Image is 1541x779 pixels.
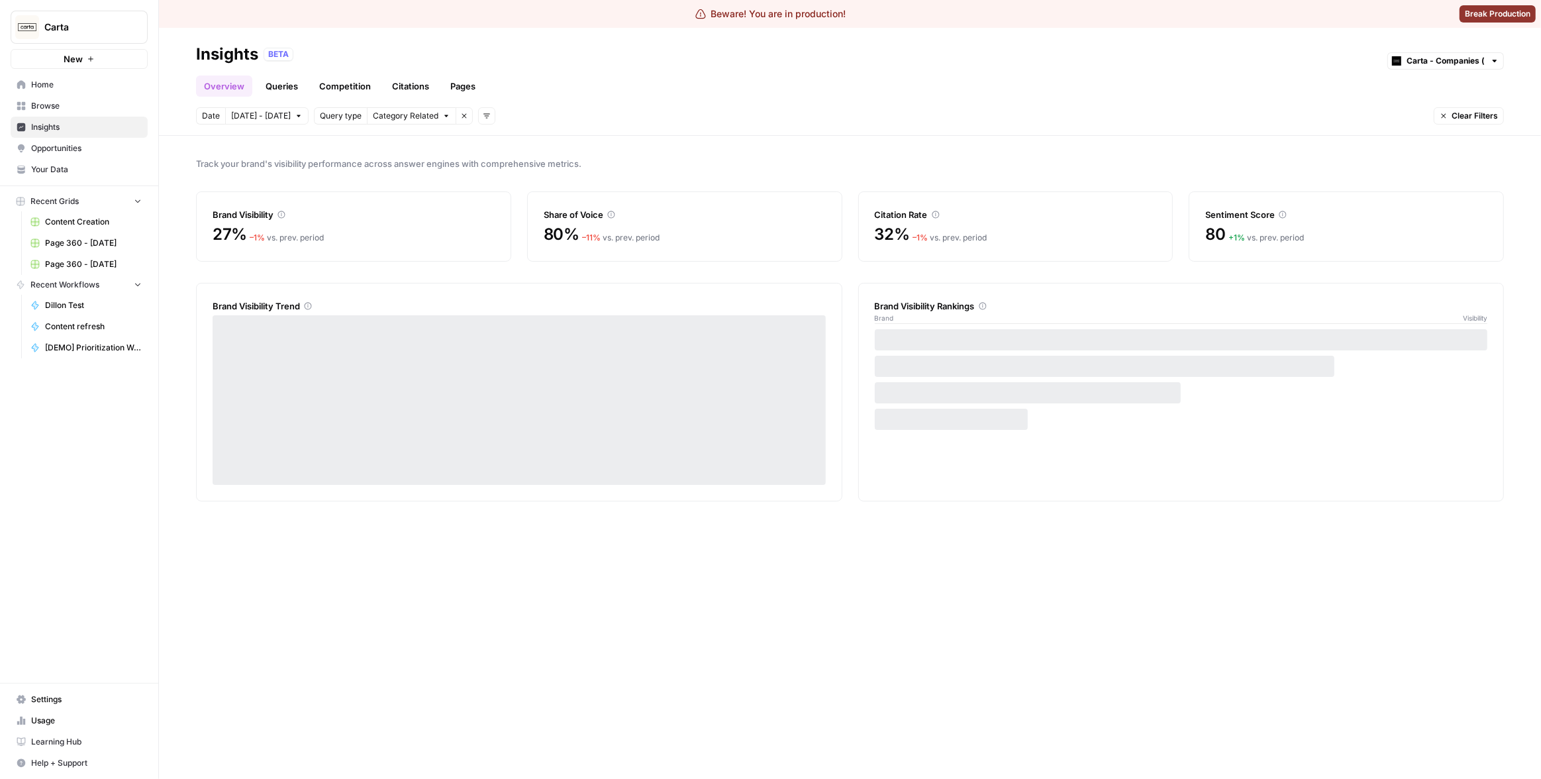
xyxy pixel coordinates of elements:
div: Share of Voice [544,208,826,221]
span: Usage [31,715,142,727]
span: Opportunities [31,142,142,154]
a: Home [11,74,148,95]
a: Content Creation [25,211,148,233]
span: 32% [875,224,910,245]
div: Citation Rate [875,208,1157,221]
a: Page 360 - [DATE] [25,254,148,275]
div: vs. prev. period [1228,232,1304,244]
a: Dillon Test [25,295,148,316]
img: Carta Logo [15,15,39,39]
button: Recent Workflows [11,275,148,295]
span: + 1 % [1228,233,1245,242]
a: Pages [442,76,483,97]
a: Queries [258,76,306,97]
span: 27% [213,224,247,245]
span: Break Production [1465,8,1530,20]
button: New [11,49,148,69]
button: [DATE] - [DATE] [225,107,309,125]
div: vs. prev. period [582,232,660,244]
span: [DEMO] Prioritization Workflow for creation [45,342,142,354]
span: Learning Hub [31,736,142,748]
span: Settings [31,694,142,705]
span: Track your brand's visibility performance across answer engines with comprehensive metrics. [196,157,1504,170]
div: Brand Visibility Trend [213,299,826,313]
span: Home [31,79,142,91]
div: Sentiment Score [1205,208,1487,221]
span: Your Data [31,164,142,176]
div: vs. prev. period [250,232,324,244]
a: Insights [11,117,148,138]
span: Content refresh [45,321,142,333]
a: Settings [11,689,148,710]
span: Recent Grids [30,195,79,207]
button: Clear Filters [1434,107,1504,125]
span: Recent Workflows [30,279,99,291]
input: Carta - Companies (cap table) [1407,54,1485,68]
span: Visibility [1463,313,1487,323]
button: Help + Support [11,753,148,774]
span: New [64,52,83,66]
a: [DEMO] Prioritization Workflow for creation [25,337,148,358]
span: – 1 % [250,233,265,242]
button: Workspace: Carta [11,11,148,44]
span: Page 360 - [DATE] [45,258,142,270]
span: Carta [44,21,124,34]
span: Browse [31,100,142,112]
button: Recent Grids [11,191,148,211]
a: Browse [11,95,148,117]
span: Insights [31,121,142,133]
a: Content refresh [25,316,148,337]
div: BETA [264,48,293,61]
span: Clear Filters [1452,110,1498,122]
a: Page 360 - [DATE] [25,233,148,254]
div: Brand Visibility [213,208,495,221]
span: – 1 % [913,233,928,242]
button: Break Production [1460,5,1536,23]
span: 80% [544,224,579,245]
a: Usage [11,710,148,731]
button: Category Related [367,107,456,125]
span: Brand [875,313,894,323]
div: Beware! You are in production! [695,7,846,21]
a: Citations [384,76,437,97]
span: Content Creation [45,216,142,228]
div: vs. prev. period [913,232,987,244]
a: Opportunities [11,138,148,159]
a: Learning Hub [11,731,148,753]
span: Help + Support [31,757,142,769]
span: Category Related [373,110,438,122]
span: – 11 % [582,233,601,242]
span: Date [202,110,220,122]
span: [DATE] - [DATE] [231,110,291,122]
a: Competition [311,76,379,97]
div: Brand Visibility Rankings [875,299,1488,313]
span: Page 360 - [DATE] [45,237,142,249]
span: Dillon Test [45,299,142,311]
a: Overview [196,76,252,97]
span: Query type [320,110,362,122]
a: Your Data [11,159,148,180]
div: Insights [196,44,258,65]
span: 80 [1205,224,1226,245]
